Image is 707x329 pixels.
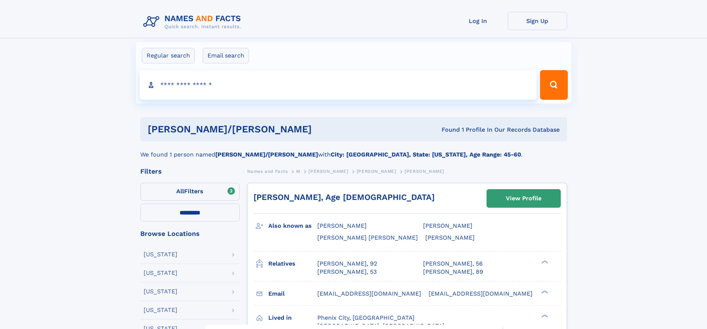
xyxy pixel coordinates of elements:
div: We found 1 person named with . [140,141,567,159]
a: [PERSON_NAME] [308,167,348,176]
span: [PERSON_NAME] [308,169,348,174]
div: ❯ [540,259,549,264]
h1: [PERSON_NAME]/[PERSON_NAME] [148,125,377,134]
div: Browse Locations [140,230,240,237]
input: search input [140,70,537,100]
a: [PERSON_NAME], 53 [317,268,377,276]
label: Regular search [142,48,195,63]
span: [PERSON_NAME] [405,169,444,174]
h3: Relatives [268,257,317,270]
a: [PERSON_NAME] [357,167,396,176]
a: [PERSON_NAME], 56 [423,260,483,268]
a: View Profile [487,190,560,207]
label: Filters [140,183,240,201]
button: Search Button [540,70,567,100]
span: [PERSON_NAME] [357,169,396,174]
span: [EMAIL_ADDRESS][DOMAIN_NAME] [429,290,533,297]
label: Email search [203,48,249,63]
div: ❯ [540,313,549,318]
a: Log In [448,12,508,30]
span: [PERSON_NAME] [317,222,367,229]
span: [PERSON_NAME] [PERSON_NAME] [317,234,418,241]
div: Found 1 Profile In Our Records Database [377,126,560,134]
span: Phenix City, [GEOGRAPHIC_DATA] [317,314,415,321]
div: Filters [140,168,240,175]
a: Sign Up [508,12,567,30]
div: ❯ [540,289,549,294]
div: [US_STATE] [144,270,177,276]
a: [PERSON_NAME], 92 [317,260,377,268]
b: City: [GEOGRAPHIC_DATA], State: [US_STATE], Age Range: 45-60 [331,151,521,158]
a: M [296,167,300,176]
span: All [176,188,184,195]
div: [US_STATE] [144,289,177,295]
a: [PERSON_NAME], 89 [423,268,483,276]
div: [US_STATE] [144,307,177,313]
div: [US_STATE] [144,251,177,257]
h3: Email [268,287,317,300]
h3: Lived in [268,312,317,324]
a: Names and Facts [247,167,288,176]
img: Logo Names and Facts [140,12,247,32]
span: [PERSON_NAME] [423,222,472,229]
div: View Profile [506,190,541,207]
span: [PERSON_NAME] [425,234,475,241]
h3: Also known as [268,220,317,232]
span: M [296,169,300,174]
b: [PERSON_NAME]/[PERSON_NAME] [215,151,318,158]
a: [PERSON_NAME], Age [DEMOGRAPHIC_DATA] [253,193,435,202]
span: [EMAIL_ADDRESS][DOMAIN_NAME] [317,290,421,297]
